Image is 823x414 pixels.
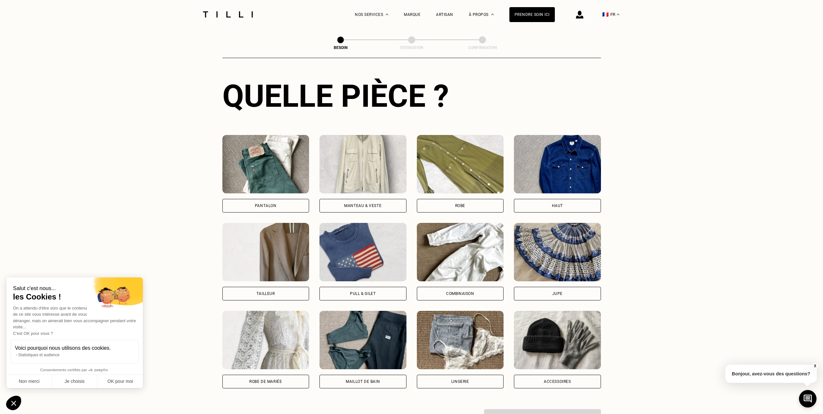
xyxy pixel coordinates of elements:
[386,14,388,15] img: Menu déroulant
[222,223,309,281] img: Tilli retouche votre Tailleur
[552,204,563,208] div: Haut
[617,14,619,15] img: menu déroulant
[319,135,406,193] img: Tilli retouche votre Manteau & Veste
[379,45,444,50] div: Estimation
[544,380,571,384] div: Accessoires
[308,45,373,50] div: Besoin
[222,135,309,193] img: Tilli retouche votre Pantalon
[450,45,515,50] div: Confirmation
[725,365,817,383] p: Bonjour, avez-vous des questions?
[602,11,609,18] span: 🇫🇷
[222,78,601,114] div: Quelle pièce ?
[491,14,494,15] img: Menu déroulant à propos
[514,223,601,281] img: Tilli retouche votre Jupe
[552,292,563,296] div: Jupe
[514,135,601,193] img: Tilli retouche votre Haut
[256,292,275,296] div: Tailleur
[576,11,583,18] img: icône connexion
[350,292,376,296] div: Pull & gilet
[255,204,277,208] div: Pantalon
[344,204,381,208] div: Manteau & Veste
[404,12,420,17] a: Marque
[346,380,380,384] div: Maillot de bain
[319,311,406,369] img: Tilli retouche votre Maillot de bain
[417,311,504,369] img: Tilli retouche votre Lingerie
[451,380,469,384] div: Lingerie
[455,204,465,208] div: Robe
[249,380,282,384] div: Robe de mariée
[509,7,555,22] a: Prendre soin ici
[222,311,309,369] img: Tilli retouche votre Robe de mariée
[417,135,504,193] img: Tilli retouche votre Robe
[812,362,818,370] button: X
[417,223,504,281] img: Tilli retouche votre Combinaison
[514,311,601,369] img: Tilli retouche votre Accessoires
[319,223,406,281] img: Tilli retouche votre Pull & gilet
[201,11,255,18] img: Logo du service de couturière Tilli
[436,12,453,17] a: Artisan
[446,292,474,296] div: Combinaison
